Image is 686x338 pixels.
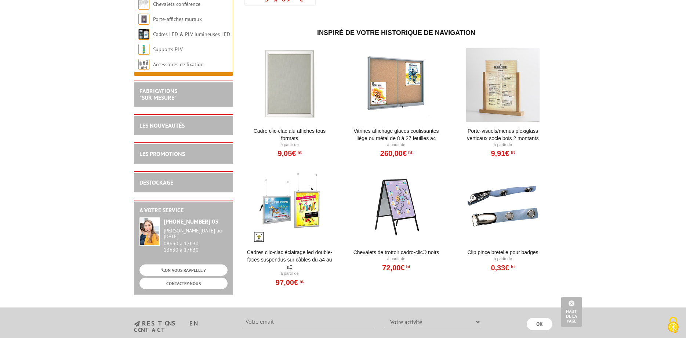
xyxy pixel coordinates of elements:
a: Supports PLV [153,46,183,53]
a: LES NOUVEAUTÉS [139,122,185,129]
p: À partir de [351,142,442,148]
button: Cookies (fenêtre modale) [660,313,686,338]
a: Cadre Clic-Clac Alu affiches tous formats [244,127,335,142]
a: DESTOCKAGE [139,179,173,186]
h2: A votre service [139,207,228,214]
p: À partir de [244,142,335,148]
span: Inspiré de votre historique de navigation [317,29,475,36]
a: CONTACTEZ-NOUS [139,278,228,289]
sup: HT [407,150,412,155]
a: Chevalets conférence [153,1,200,7]
input: Votre email [241,316,373,328]
img: widget-service.jpg [139,217,160,246]
a: 72,00€HT [382,266,410,270]
a: Porte-affiches muraux [153,16,202,22]
a: 260,00€HT [380,151,412,156]
a: 9,91€HT [491,151,515,156]
p: À partir de [458,142,548,148]
img: Cookies (fenêtre modale) [664,316,682,334]
a: 0,33€HT [491,266,515,270]
a: Cadres LED & PLV lumineuses LED [153,31,230,38]
a: Chevalets de trottoir Cadro-Clic® Noirs [351,249,442,256]
a: FABRICATIONS"Sur Mesure" [139,87,177,101]
sup: HT [509,264,515,269]
a: Accessoires de fixation [153,61,204,68]
img: Supports PLV [138,44,149,55]
a: Vitrines affichage glaces coulissantes liège ou métal de 8 à 27 feuilles A4 [351,127,442,142]
div: [PERSON_NAME][DATE] au [DATE] [164,228,228,240]
sup: HT [296,150,301,155]
div: 08h30 à 12h30 13h30 à 17h30 [164,228,228,253]
sup: HT [405,264,410,269]
a: ON VOUS RAPPELLE ? [139,264,228,276]
img: Porte-affiches muraux [138,14,149,25]
img: newsletter.jpg [134,321,140,327]
a: 97,00€HT [276,280,304,285]
h3: restons en contact [134,320,231,333]
sup: HT [509,150,515,155]
p: À partir de [458,256,548,262]
a: Clip Pince bretelle pour badges [458,249,548,256]
sup: HT [298,279,304,284]
a: Haut de la page [561,297,582,327]
a: Porte-Visuels/Menus Plexiglass Verticaux Socle Bois 2 Montants [458,127,548,142]
p: À partir de [351,256,442,262]
img: Accessoires de fixation [138,59,149,70]
input: OK [527,318,552,330]
strong: [PHONE_NUMBER] 03 [164,218,218,225]
p: À partir de [244,271,335,277]
img: Cadres LED & PLV lumineuses LED [138,29,149,40]
a: LES PROMOTIONS [139,150,185,157]
a: 9,05€HT [277,151,301,156]
a: Cadres clic-clac éclairage LED double-faces suspendus sur câbles du A4 au A0 [244,249,335,271]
